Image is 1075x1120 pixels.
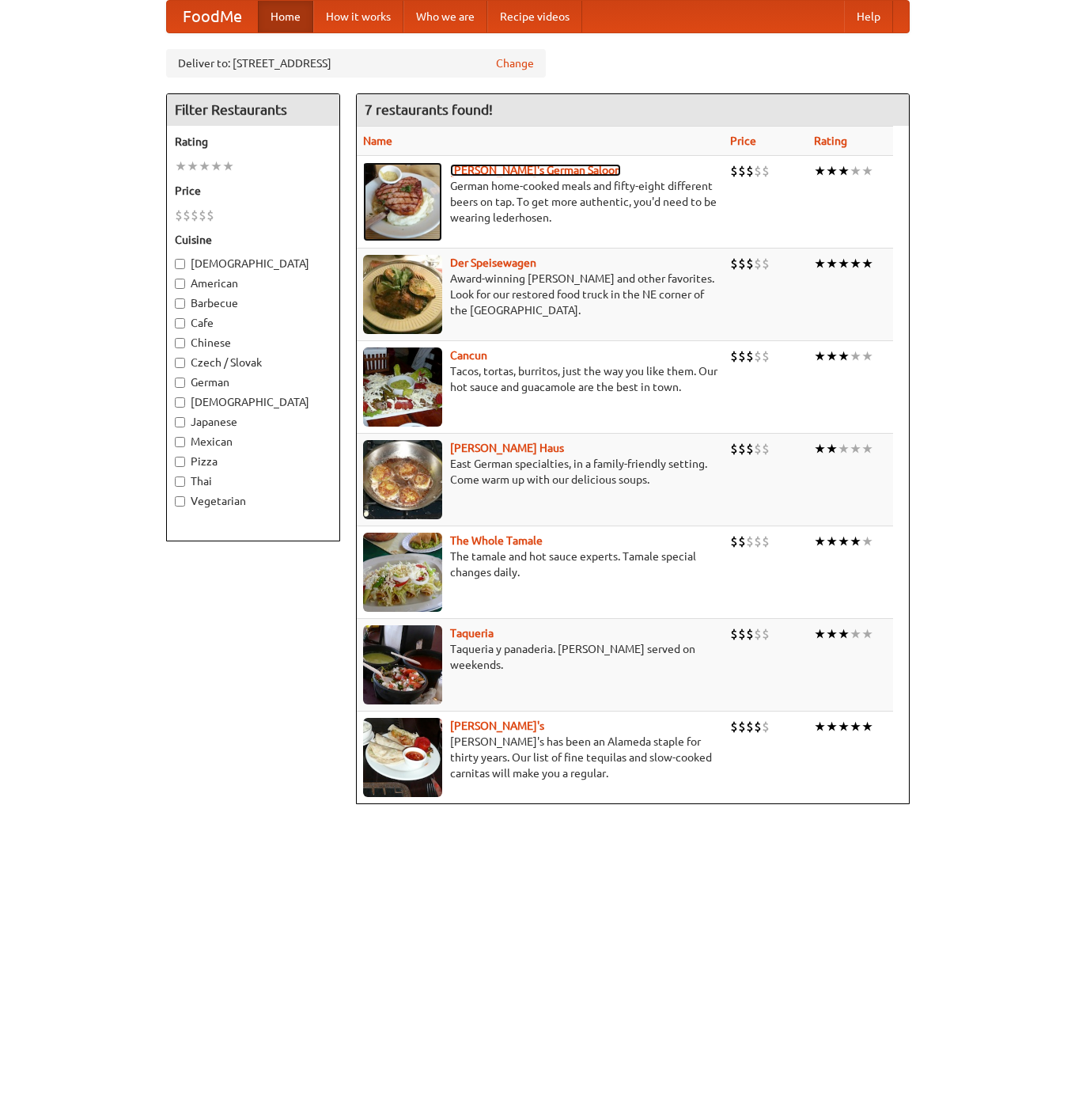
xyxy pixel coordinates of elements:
[826,625,838,643] li: ★
[175,232,331,248] h5: Cuisine
[175,158,187,175] li: ★
[754,718,762,735] li: $
[730,533,738,550] li: $
[738,625,746,643] li: $
[754,533,762,550] li: $
[175,355,331,370] label: Czech / Slovak
[450,534,543,547] a: The Whole Tamale
[738,255,746,272] li: $
[191,207,199,224] li: $
[175,183,331,199] h5: Price
[313,1,403,32] a: How it works
[206,207,214,224] li: $
[175,275,331,291] label: American
[814,162,826,180] li: ★
[861,533,873,550] li: ★
[762,440,770,457] li: $
[496,55,534,71] a: Change
[850,162,861,180] li: ★
[838,347,850,365] li: ★
[175,496,185,507] input: Vegetarian
[814,533,826,550] li: ★
[175,454,331,469] label: Pizza
[814,440,826,457] li: ★
[838,255,850,272] li: ★
[850,718,861,735] li: ★
[450,442,564,454] a: [PERSON_NAME] Haus
[167,94,339,126] h4: Filter Restaurants
[450,349,487,362] a: Cancun
[861,718,873,735] li: ★
[861,440,873,457] li: ★
[746,718,754,735] li: $
[450,719,544,732] a: [PERSON_NAME]'s
[175,437,185,447] input: Mexican
[746,162,754,180] li: $
[363,347,442,427] img: cancun.jpg
[850,625,861,643] li: ★
[762,347,770,365] li: $
[175,473,331,489] label: Thai
[746,533,754,550] li: $
[754,255,762,272] li: $
[175,358,185,368] input: Czech / Slovak
[826,255,838,272] li: ★
[450,627,494,640] a: Taqueria
[838,533,850,550] li: ★
[861,162,873,180] li: ★
[175,378,185,388] input: German
[746,625,754,643] li: $
[175,318,185,328] input: Cafe
[175,295,331,311] label: Barbecue
[738,162,746,180] li: $
[754,440,762,457] li: $
[258,1,313,32] a: Home
[363,135,392,147] a: Name
[450,256,536,269] a: Der Speisewagen
[363,271,717,318] p: Award-winning [PERSON_NAME] and other favorites. Look for our restored food truck in the NE corne...
[175,134,331,150] h5: Rating
[838,162,850,180] li: ★
[762,255,770,272] li: $
[363,549,717,580] p: The tamale and hot sauce experts. Tamale special changes daily.
[175,397,185,408] input: [DEMOGRAPHIC_DATA]
[850,533,861,550] li: ★
[826,347,838,365] li: ★
[814,718,826,735] li: ★
[826,440,838,457] li: ★
[403,1,487,32] a: Who we are
[754,347,762,365] li: $
[754,625,762,643] li: $
[814,347,826,365] li: ★
[199,207,206,224] li: $
[762,718,770,735] li: $
[730,347,738,365] li: $
[850,347,861,365] li: ★
[826,533,838,550] li: ★
[365,102,493,117] ng-pluralize: 7 restaurants found!
[166,49,546,78] div: Deliver to: [STREET_ADDRESS]
[175,207,183,224] li: $
[363,162,442,241] img: esthers.jpg
[762,162,770,180] li: $
[363,625,442,704] img: taqueria.jpg
[363,533,442,612] img: wholetamale.jpg
[175,434,331,450] label: Mexican
[754,162,762,180] li: $
[850,255,861,272] li: ★
[746,347,754,365] li: $
[814,625,826,643] li: ★
[175,417,185,427] input: Japanese
[183,207,191,224] li: $
[826,162,838,180] li: ★
[850,440,861,457] li: ★
[175,493,331,509] label: Vegetarian
[175,374,331,390] label: German
[175,298,185,309] input: Barbecue
[175,394,331,410] label: [DEMOGRAPHIC_DATA]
